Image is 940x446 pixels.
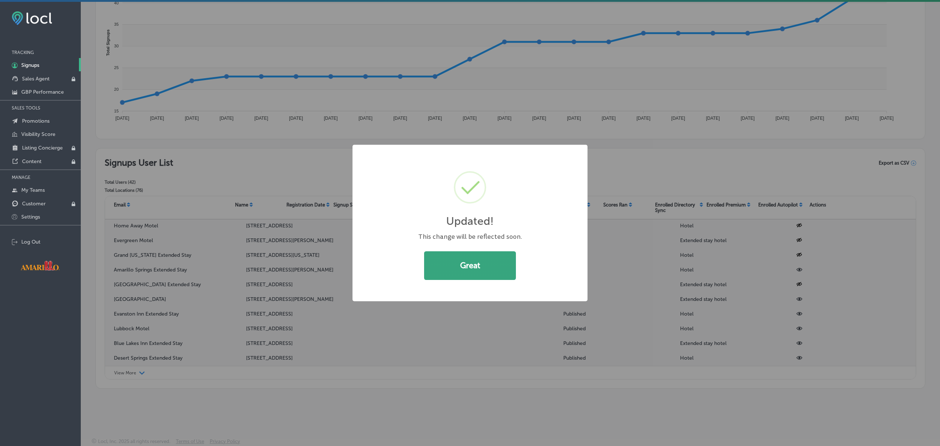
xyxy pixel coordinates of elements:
img: fda3e92497d09a02dc62c9cd864e3231.png [12,11,52,25]
p: Content [22,158,41,165]
p: Customer [22,201,46,207]
h2: Updated! [446,215,494,228]
button: Great [424,251,516,280]
p: Signups [21,62,39,68]
p: Promotions [22,118,50,124]
img: Visit Amarillo [14,255,66,276]
div: This change will be reflected soon. [372,232,568,241]
p: GBP Performance [21,89,64,95]
p: Log Out [21,239,40,245]
p: Sales Agent [22,76,50,82]
p: My Teams [21,187,45,193]
p: Visibility Score [21,131,55,137]
p: Listing Concierge [22,145,63,151]
p: Settings [21,214,40,220]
